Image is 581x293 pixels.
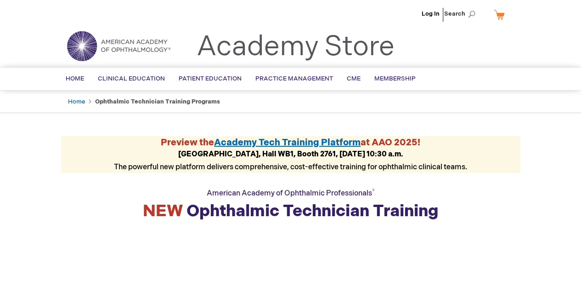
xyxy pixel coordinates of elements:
strong: Ophthalmic Technician Training [143,201,439,221]
sup: ® [372,188,375,194]
a: Academy Store [197,30,395,63]
span: CME [347,75,361,82]
span: Practice Management [255,75,333,82]
span: Patient Education [179,75,242,82]
span: Membership [374,75,416,82]
span: Home [66,75,84,82]
a: Academy Tech Training Platform [214,137,361,148]
span: Clinical Education [98,75,165,82]
a: Home [68,98,85,105]
span: The powerful new platform delivers comprehensive, cost-effective training for ophthalmic clinical... [114,150,467,172]
strong: Ophthalmic Technician Training Programs [95,98,220,105]
span: American Academy of Ophthalmic Professionals [207,189,375,198]
span: Search [444,5,479,23]
a: Log In [422,10,440,17]
span: NEW [143,201,183,221]
strong: Preview the at AAO 2025! [161,137,420,148]
strong: [GEOGRAPHIC_DATA], Hall WB1, Booth 2761, [DATE] 10:30 a.m. [178,150,403,159]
